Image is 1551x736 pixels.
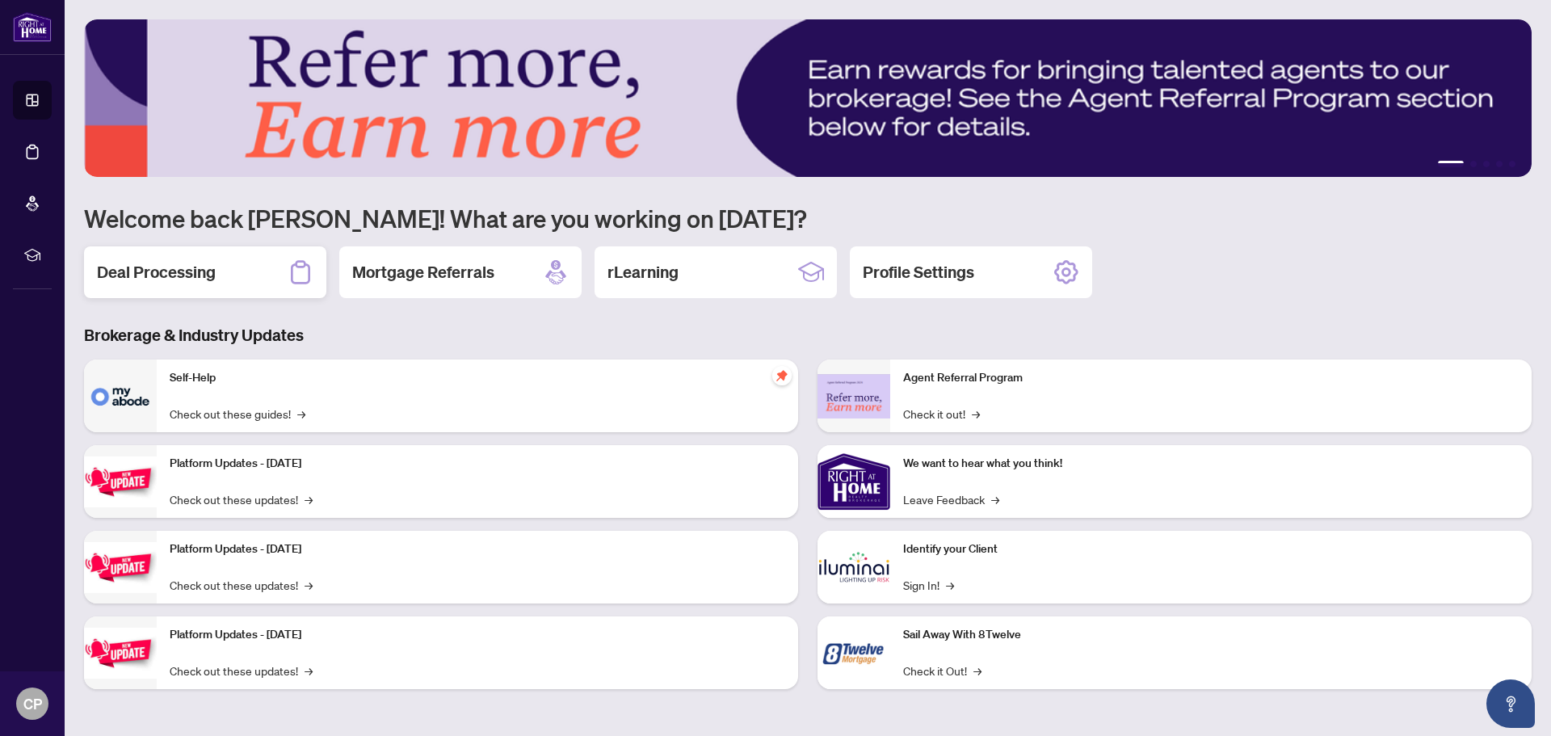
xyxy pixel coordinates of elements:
h2: rLearning [607,261,679,284]
span: → [946,576,954,594]
span: → [305,490,313,508]
img: Identify your Client [818,531,890,604]
img: Agent Referral Program [818,374,890,418]
a: Check it Out!→ [903,662,981,679]
img: Self-Help [84,360,157,432]
a: Leave Feedback→ [903,490,999,508]
img: Platform Updates - June 23, 2025 [84,628,157,679]
span: → [305,576,313,594]
span: CP [23,692,42,715]
a: Check out these updates!→ [170,576,313,594]
p: Platform Updates - [DATE] [170,455,785,473]
button: 5 [1509,161,1515,167]
a: Check out these updates!→ [170,662,313,679]
p: Platform Updates - [DATE] [170,626,785,644]
a: Check out these updates!→ [170,490,313,508]
h2: Profile Settings [863,261,974,284]
p: Identify your Client [903,540,1519,558]
span: → [305,662,313,679]
button: 1 [1438,161,1464,167]
p: Platform Updates - [DATE] [170,540,785,558]
button: 4 [1496,161,1503,167]
p: We want to hear what you think! [903,455,1519,473]
p: Sail Away With 8Twelve [903,626,1519,644]
h1: Welcome back [PERSON_NAME]! What are you working on [DATE]? [84,203,1532,233]
button: 2 [1470,161,1477,167]
a: Check out these guides!→ [170,405,305,423]
img: Platform Updates - July 21, 2025 [84,456,157,507]
img: logo [13,12,52,42]
img: Platform Updates - July 8, 2025 [84,542,157,593]
span: pushpin [772,366,792,385]
button: Open asap [1486,679,1535,728]
span: → [972,405,980,423]
a: Check it out!→ [903,405,980,423]
p: Agent Referral Program [903,369,1519,387]
img: Slide 0 [84,19,1532,177]
img: Sail Away With 8Twelve [818,616,890,689]
span: → [991,490,999,508]
h2: Deal Processing [97,261,216,284]
a: Sign In!→ [903,576,954,594]
span: → [973,662,981,679]
img: We want to hear what you think! [818,445,890,518]
h2: Mortgage Referrals [352,261,494,284]
span: → [297,405,305,423]
p: Self-Help [170,369,785,387]
button: 3 [1483,161,1490,167]
h3: Brokerage & Industry Updates [84,324,1532,347]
